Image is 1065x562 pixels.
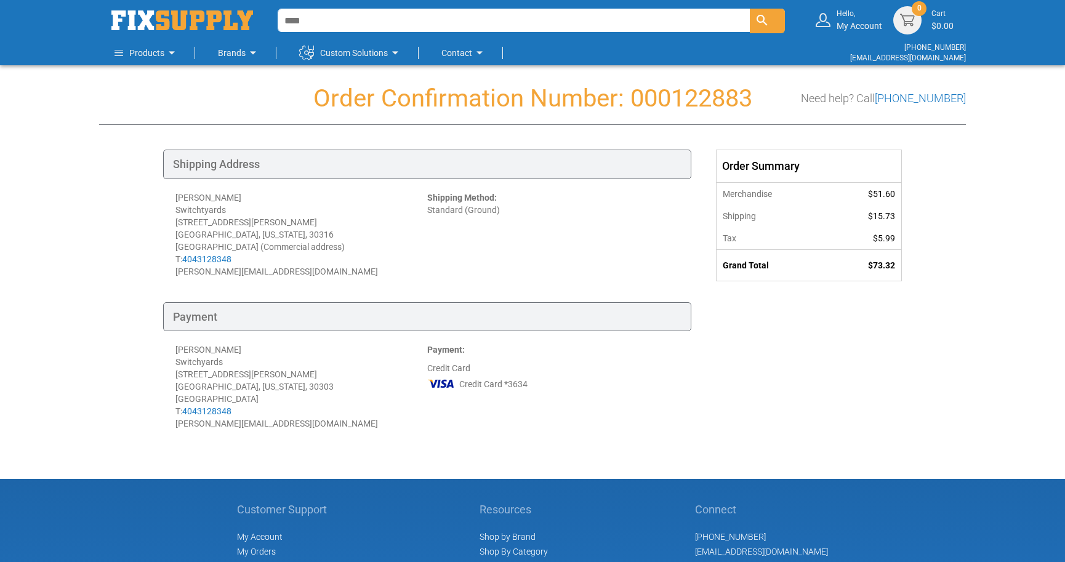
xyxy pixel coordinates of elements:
a: Contact [441,41,487,65]
a: [EMAIL_ADDRESS][DOMAIN_NAME] [695,547,828,556]
a: [PHONE_NUMBER] [695,532,766,542]
div: Standard (Ground) [427,191,679,278]
div: Credit Card [427,343,679,430]
small: Hello, [837,9,882,19]
h3: Need help? Call [801,92,966,105]
th: Merchandise [717,182,829,205]
span: $73.32 [868,260,895,270]
span: $51.60 [868,189,895,199]
a: [EMAIL_ADDRESS][DOMAIN_NAME] [850,54,966,62]
span: $0.00 [931,21,954,31]
span: $5.99 [873,233,895,243]
a: Custom Solutions [299,41,403,65]
button: Search [750,9,785,33]
h5: Resources [480,504,549,516]
th: Tax [717,227,829,250]
a: Brands [218,41,260,65]
a: 4043128348 [182,406,231,416]
th: Shipping [717,205,829,227]
h5: Connect [695,504,828,516]
span: My Account [237,532,283,542]
div: My Account [837,9,882,31]
small: Cart [931,9,954,19]
img: Fix Industrial Supply [111,10,253,30]
div: Shipping Address [163,150,691,179]
div: Order Summary [717,150,901,182]
div: [PERSON_NAME] Switchtyards [STREET_ADDRESS][PERSON_NAME] [GEOGRAPHIC_DATA], [US_STATE], 30316 [GE... [175,191,427,278]
strong: Payment: [427,345,465,355]
strong: Shipping Method: [427,193,497,203]
div: Payment [163,302,691,332]
div: [PERSON_NAME] Switchyards [STREET_ADDRESS][PERSON_NAME] [GEOGRAPHIC_DATA], [US_STATE], 30303 [GEO... [175,343,427,430]
strong: Grand Total [723,260,769,270]
span: 0 [917,3,922,14]
a: Shop By Category [480,547,548,556]
h1: Order Confirmation Number: 000122883 [99,85,966,112]
span: $15.73 [868,211,895,221]
a: store logo [111,10,253,30]
span: My Orders [237,547,276,556]
a: Products [115,41,179,65]
a: Shop by Brand [480,532,536,542]
h5: Customer Support [237,504,334,516]
a: [PHONE_NUMBER] [875,92,966,105]
a: 4043128348 [182,254,231,264]
a: [PHONE_NUMBER] [904,43,966,52]
span: Credit Card *3634 [459,378,528,390]
img: VI [427,374,456,393]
